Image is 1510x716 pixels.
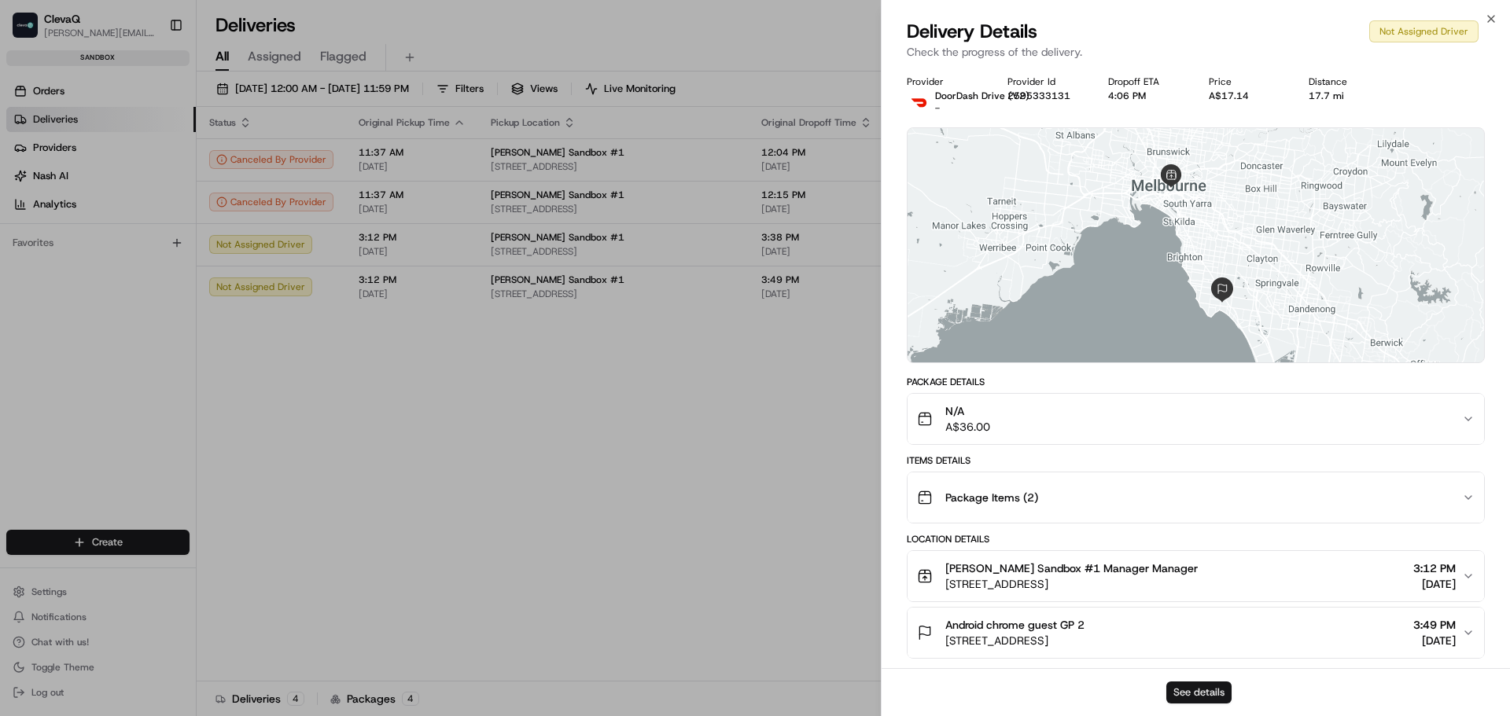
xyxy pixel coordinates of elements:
[907,75,982,88] div: Provider
[127,222,259,250] a: 💻API Documentation
[9,222,127,250] a: 📗Knowledge Base
[945,617,1085,633] span: Android chrome guest GP 2
[53,150,258,166] div: Start new chat
[945,576,1198,592] span: [STREET_ADDRESS]
[945,403,990,419] span: N/A
[1413,617,1456,633] span: 3:49 PM
[935,90,1029,102] span: DoorDash Drive (V2)
[908,472,1484,523] button: Package Items (2)
[1413,633,1456,648] span: [DATE]
[945,419,990,435] span: A$36.00
[945,490,1038,505] span: Package Items ( 2 )
[157,266,190,278] span: Pylon
[267,155,286,174] button: Start new chat
[907,44,1485,60] p: Check the progress of the delivery.
[16,229,28,242] div: 📗
[907,90,932,115] img: doordash_logo_v2.png
[1007,75,1083,88] div: Provider Id
[16,16,47,47] img: Nash
[1166,681,1232,703] button: See details
[1209,90,1284,102] div: A$17.14
[1413,560,1456,576] span: 3:12 PM
[945,560,1198,576] span: [PERSON_NAME] Sandbox #1 Manager Manager
[1209,75,1284,88] div: Price
[907,533,1485,545] div: Location Details
[907,376,1485,388] div: Package Details
[31,228,120,244] span: Knowledge Base
[53,166,199,178] div: We're available if you need us!
[133,229,145,242] div: 💻
[1309,75,1384,88] div: Distance
[16,150,44,178] img: 1736555255976-a54dd68f-1ca7-489b-9aae-adbdc363a1c4
[935,102,940,115] span: -
[907,454,1485,467] div: Items Details
[1309,90,1384,102] div: 17.7 mi
[1413,576,1456,592] span: [DATE]
[1108,90,1184,102] div: 4:06 PM
[16,63,286,88] p: Welcome 👋
[111,266,190,278] a: Powered byPylon
[1108,75,1184,88] div: Dropoff ETA
[908,608,1484,658] button: Android chrome guest GP 2[STREET_ADDRESS]3:49 PM[DATE]
[41,101,260,118] input: Clear
[945,633,1085,648] span: [STREET_ADDRESS]
[149,228,252,244] span: API Documentation
[1007,90,1070,102] button: 2595333131
[908,394,1484,444] button: N/AA$36.00
[908,551,1484,601] button: [PERSON_NAME] Sandbox #1 Manager Manager[STREET_ADDRESS]3:12 PM[DATE]
[907,19,1037,44] span: Delivery Details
